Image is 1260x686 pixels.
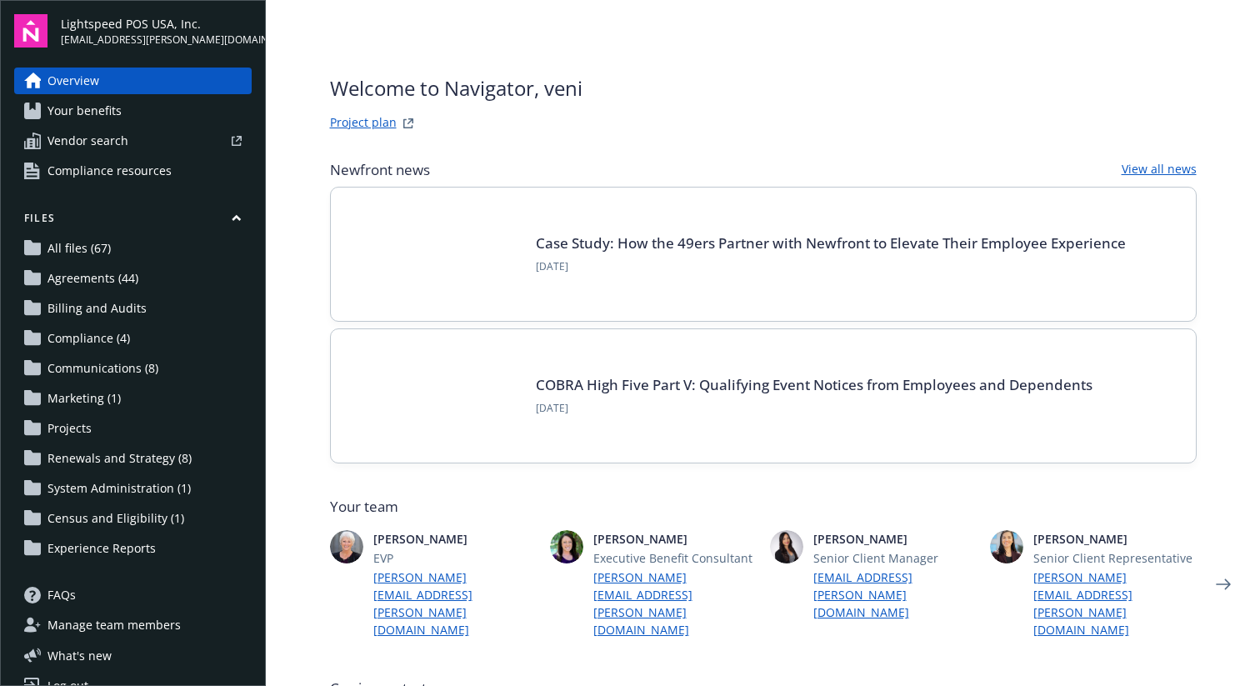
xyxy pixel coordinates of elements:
[1210,571,1237,598] a: Next
[61,15,252,33] span: Lightspeed POS USA, Inc.
[47,535,156,562] span: Experience Reports
[1122,160,1197,180] a: View all news
[47,295,147,322] span: Billing and Audits
[14,415,252,442] a: Projects
[47,415,92,442] span: Projects
[14,235,252,262] a: All files (67)
[47,582,76,608] span: FAQs
[14,325,252,352] a: Compliance (4)
[330,530,363,563] img: photo
[550,530,583,563] img: photo
[357,356,516,436] img: BLOG-Card Image - Compliance - COBRA High Five Pt 5 - 09-11-25.jpg
[47,235,111,262] span: All files (67)
[593,530,757,548] span: [PERSON_NAME]
[14,14,47,48] img: navigator-logo.svg
[47,385,121,412] span: Marketing (1)
[14,612,252,638] a: Manage team members
[990,530,1023,563] img: photo
[14,475,252,502] a: System Administration (1)
[813,549,977,567] span: Senior Client Manager
[813,568,977,621] a: [EMAIL_ADDRESS][PERSON_NAME][DOMAIN_NAME]
[47,475,191,502] span: System Administration (1)
[47,128,128,154] span: Vendor search
[593,549,757,567] span: Executive Benefit Consultant
[47,445,192,472] span: Renewals and Strategy (8)
[47,505,184,532] span: Census and Eligibility (1)
[47,647,112,664] span: What ' s new
[14,98,252,124] a: Your benefits
[14,445,252,472] a: Renewals and Strategy (8)
[14,158,252,184] a: Compliance resources
[813,530,977,548] span: [PERSON_NAME]
[357,214,516,294] img: Card Image - INSIGHTS copy.png
[14,582,252,608] a: FAQs
[47,158,172,184] span: Compliance resources
[61,14,252,48] button: Lightspeed POS USA, Inc.[EMAIL_ADDRESS][PERSON_NAME][DOMAIN_NAME]
[398,113,418,133] a: projectPlanWebsite
[330,160,430,180] span: Newfront news
[1033,549,1197,567] span: Senior Client Representative
[47,265,138,292] span: Agreements (44)
[373,530,537,548] span: [PERSON_NAME]
[1033,568,1197,638] a: [PERSON_NAME][EMAIL_ADDRESS][PERSON_NAME][DOMAIN_NAME]
[47,68,99,94] span: Overview
[1033,530,1197,548] span: [PERSON_NAME]
[47,612,181,638] span: Manage team members
[330,113,397,133] a: Project plan
[14,505,252,532] a: Census and Eligibility (1)
[330,73,582,103] span: Welcome to Navigator , veni
[14,211,252,232] button: Files
[14,647,138,664] button: What's new
[373,568,537,638] a: [PERSON_NAME][EMAIL_ADDRESS][PERSON_NAME][DOMAIN_NAME]
[536,375,1092,394] a: COBRA High Five Part V: Qualifying Event Notices from Employees and Dependents
[14,535,252,562] a: Experience Reports
[536,233,1126,253] a: Case Study: How the 49ers Partner with Newfront to Elevate Their Employee Experience
[47,98,122,124] span: Your benefits
[373,549,537,567] span: EVP
[14,265,252,292] a: Agreements (44)
[14,68,252,94] a: Overview
[14,128,252,154] a: Vendor search
[536,259,1126,274] span: [DATE]
[330,497,1197,517] span: Your team
[14,385,252,412] a: Marketing (1)
[593,568,757,638] a: [PERSON_NAME][EMAIL_ADDRESS][PERSON_NAME][DOMAIN_NAME]
[14,355,252,382] a: Communications (8)
[47,355,158,382] span: Communications (8)
[14,295,252,322] a: Billing and Audits
[770,530,803,563] img: photo
[61,33,252,48] span: [EMAIL_ADDRESS][PERSON_NAME][DOMAIN_NAME]
[47,325,130,352] span: Compliance (4)
[536,401,1092,416] span: [DATE]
